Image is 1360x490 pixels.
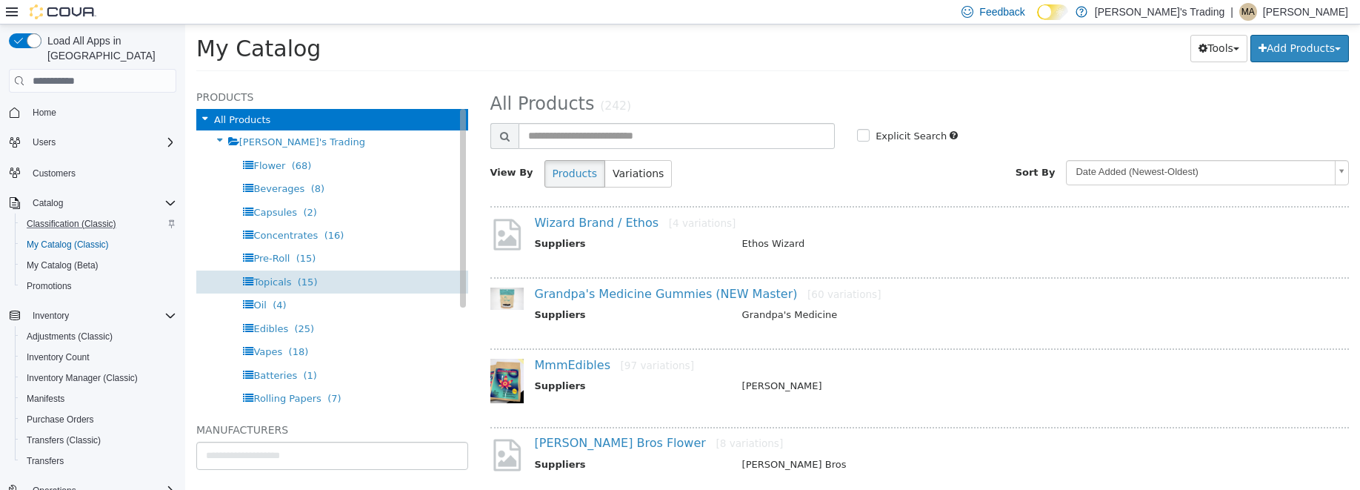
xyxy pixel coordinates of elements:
div: Marshall Anselmo [1239,3,1257,21]
span: Adjustments (Classic) [27,331,113,342]
td: [PERSON_NAME] Bros [546,433,1135,451]
span: Rolling Papers [68,368,136,380]
span: Transfers (Classic) [21,431,176,449]
span: Purchase Orders [21,411,176,428]
span: All Products [29,90,85,101]
h5: Suppliers [11,461,283,479]
button: Home [3,102,182,123]
button: Purchase Orders [15,409,182,430]
span: My Catalog [11,11,136,37]
span: Manifests [27,393,64,405]
span: Transfers [27,455,64,467]
span: Home [27,103,176,122]
p: [PERSON_NAME] [1263,3,1348,21]
button: Tools [1005,10,1062,38]
span: Dark Mode [1037,20,1038,21]
span: Home [33,107,56,119]
span: Oil [68,275,81,286]
span: Adjustments (Classic) [21,328,176,345]
button: Users [3,132,182,153]
span: My Catalog (Classic) [21,236,176,254]
span: Transfers (Classic) [27,434,101,446]
span: My Catalog (Classic) [27,239,109,251]
span: (18) [104,322,124,333]
th: Suppliers [350,433,546,451]
a: [PERSON_NAME] Bros Flower[8 variations] [350,411,599,426]
button: Classification (Classic) [15,213,182,234]
span: Capsules [68,182,112,193]
button: Catalog [3,193,182,213]
button: Promotions [15,276,182,297]
span: My Catalog (Beta) [21,256,176,274]
span: Concentrates [68,205,133,216]
a: Transfers [21,452,70,470]
span: Customers [33,168,76,179]
button: Users [27,133,61,151]
img: missing-image.png [305,412,339,448]
h5: Manufacturers [11,397,283,414]
span: Topicals [68,252,106,263]
span: (15) [113,252,133,263]
small: [97 variations] [436,335,509,347]
span: (68) [107,136,127,147]
button: Products [359,136,420,163]
p: [PERSON_NAME]'s Trading [1095,3,1224,21]
button: My Catalog (Classic) [15,234,182,255]
td: Grandpa's Medicine [546,283,1135,302]
h5: Products [11,64,283,82]
span: (4) [87,275,101,286]
span: View By [305,142,348,153]
a: Grandpa's Medicine Gummies (NEW Master)[60 variations] [350,262,696,277]
span: Inventory [27,307,176,325]
a: Manifests [21,390,70,408]
a: MmmEdibles[97 variations] [350,334,509,348]
a: My Catalog (Classic) [21,236,115,254]
span: Flower [68,136,100,147]
span: Load All Apps in [GEOGRAPHIC_DATA] [41,33,176,63]
a: Adjustments (Classic) [21,328,119,345]
span: (1) [119,345,132,357]
span: Promotions [21,277,176,295]
span: All Products [305,69,410,90]
a: Inventory Manager (Classic) [21,369,144,387]
img: 150 [305,263,339,285]
button: Inventory [27,307,75,325]
button: Inventory Manager (Classic) [15,368,182,388]
a: Purchase Orders [21,411,100,428]
button: Transfers (Classic) [15,430,182,451]
span: Inventory Count [21,348,176,366]
button: Manifests [15,388,182,409]
span: (7) [142,368,156,380]
span: Edibles [68,299,103,310]
span: Catalog [27,194,176,212]
small: [60 variations] [622,264,696,276]
small: [8 variations] [530,413,598,425]
button: Catalog [27,194,69,212]
span: (2) [118,182,131,193]
a: Inventory Count [21,348,96,366]
p: | [1230,3,1233,21]
small: (242) [415,75,446,88]
span: Pre-Roll [68,228,104,239]
span: Customers [27,163,176,182]
button: My Catalog (Beta) [15,255,182,276]
th: Suppliers [350,283,546,302]
button: Inventory [3,305,182,326]
span: My Catalog (Beta) [27,259,99,271]
input: Dark Mode [1037,4,1068,20]
span: Inventory Manager (Classic) [27,372,138,384]
span: Inventory Manager (Classic) [21,369,176,387]
span: Beverages [68,159,119,170]
span: (15) [111,228,131,239]
th: Suppliers [350,354,546,373]
span: Date Added (Newest-Oldest) [881,136,1144,159]
a: Wizard Brand / Ethos[4 variations] [350,191,551,205]
span: MA [1241,3,1255,21]
a: Home [27,104,62,122]
button: Customers [3,162,182,183]
span: Batteries [68,345,112,357]
span: (25) [109,299,129,310]
span: Users [27,133,176,151]
th: Suppliers [350,212,546,231]
span: Classification (Classic) [21,215,176,233]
